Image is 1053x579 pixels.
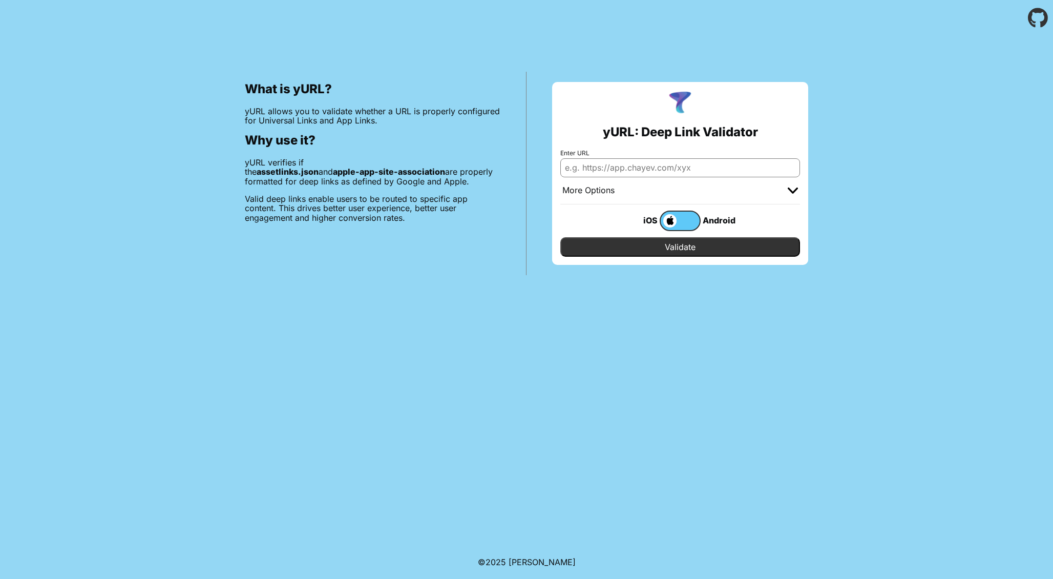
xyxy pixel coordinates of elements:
[478,545,576,579] footer: ©
[603,125,758,139] h2: yURL: Deep Link Validator
[245,82,500,96] h2: What is yURL?
[560,237,800,257] input: Validate
[560,150,800,157] label: Enter URL
[619,214,660,227] div: iOS
[562,185,615,196] div: More Options
[667,90,693,117] img: yURL Logo
[245,107,500,126] p: yURL allows you to validate whether a URL is properly configured for Universal Links and App Links.
[257,167,319,177] b: assetlinks.json
[701,214,742,227] div: Android
[245,158,500,186] p: yURL verifies if the and are properly formatted for deep links as defined by Google and Apple.
[788,188,798,194] img: chevron
[245,194,500,222] p: Valid deep links enable users to be routed to specific app content. This drives better user exper...
[560,158,800,177] input: e.g. https://app.chayev.com/xyx
[509,557,576,567] a: Michael Ibragimchayev's Personal Site
[486,557,506,567] span: 2025
[245,133,500,148] h2: Why use it?
[333,167,445,177] b: apple-app-site-association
